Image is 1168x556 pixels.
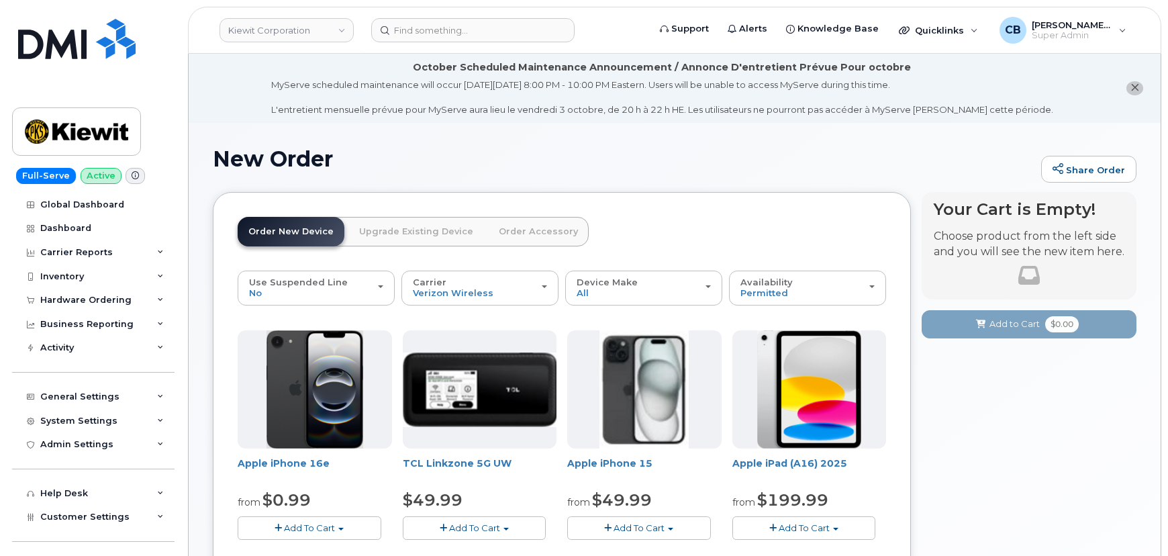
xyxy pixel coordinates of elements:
[732,457,847,469] a: Apple iPad (A16) 2025
[403,490,463,510] span: $49.99
[934,229,1124,260] p: Choose product from the left side and you will see the new item here.
[413,287,493,298] span: Verizon Wireless
[592,490,652,510] span: $49.99
[567,496,590,508] small: from
[599,330,689,449] img: iphone15.jpg
[413,60,911,75] div: October Scheduled Maintenance Announcement / Annonce D'entretient Prévue Pour octobre
[757,490,828,510] span: $199.99
[403,457,557,483] div: TCL Linkzone 5G UW
[922,310,1136,338] button: Add to Cart $0.00
[934,200,1124,218] h4: Your Cart is Empty!
[449,522,500,533] span: Add To Cart
[729,271,886,306] button: Availability Permitted
[249,287,262,298] span: No
[567,516,711,540] button: Add To Cart
[403,353,557,427] img: linkzone5g.png
[266,330,363,449] img: iphone16e.png
[1110,498,1158,546] iframe: Messenger Launcher
[238,457,392,483] div: Apple iPhone 16e
[213,147,1034,171] h1: New Order
[740,277,793,287] span: Availability
[567,457,722,483] div: Apple iPhone 15
[284,522,335,533] span: Add To Cart
[732,457,887,483] div: Apple iPad (A16) 2025
[271,79,1053,116] div: MyServe scheduled maintenance will occur [DATE][DATE] 8:00 PM - 10:00 PM Eastern. Users will be u...
[401,271,558,306] button: Carrier Verizon Wireless
[779,522,830,533] span: Add To Cart
[1041,156,1136,183] a: Share Order
[1126,81,1143,95] button: close notification
[238,496,260,508] small: from
[577,287,589,298] span: All
[403,516,546,540] button: Add To Cart
[238,516,381,540] button: Add To Cart
[403,457,512,469] a: TCL Linkzone 5G UW
[567,457,652,469] a: Apple iPhone 15
[262,490,311,510] span: $0.99
[732,496,755,508] small: from
[348,217,484,246] a: Upgrade Existing Device
[238,457,330,469] a: Apple iPhone 16e
[413,277,446,287] span: Carrier
[989,318,1040,330] span: Add to Cart
[1045,316,1079,332] span: $0.00
[238,271,395,306] button: Use Suspended Line No
[249,277,348,287] span: Use Suspended Line
[740,287,788,298] span: Permitted
[614,522,665,533] span: Add To Cart
[488,217,589,246] a: Order Accessory
[238,217,344,246] a: Order New Device
[577,277,638,287] span: Device Make
[732,516,876,540] button: Add To Cart
[757,330,861,449] img: ipad_11.png
[565,271,722,306] button: Device Make All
